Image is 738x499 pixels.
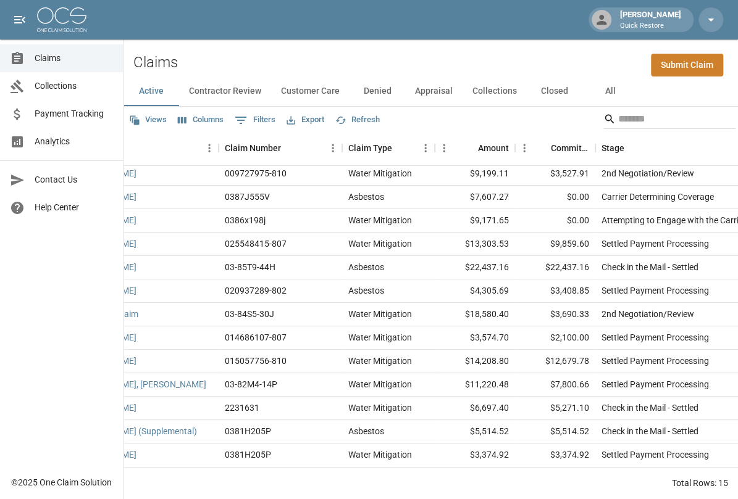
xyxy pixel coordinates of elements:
[124,76,738,106] div: dynamic tabs
[515,162,595,186] div: $3,527.91
[232,110,279,130] button: Show filters
[64,131,219,165] div: Claim Name
[281,139,298,157] button: Sort
[515,373,595,397] div: $7,800.66
[175,110,227,130] button: Select columns
[515,350,595,373] div: $12,679.78
[342,131,435,165] div: Claim Type
[200,139,219,157] button: Menu
[515,256,595,279] div: $22,437.16
[461,139,478,157] button: Sort
[435,139,453,157] button: Menu
[348,402,412,414] div: Water Mitigation
[602,425,698,437] div: Check in the Mail - Settled
[602,308,694,320] div: 2nd Negotiation/Review
[435,303,515,326] div: $18,580.40
[324,139,342,157] button: Menu
[348,448,412,461] div: Water Mitigation
[435,397,515,420] div: $6,697.40
[435,256,515,279] div: $22,437.16
[515,443,595,467] div: $3,374.92
[350,76,405,106] button: Denied
[348,167,412,179] div: Water Mitigation
[602,131,624,165] div: Stage
[35,135,113,148] span: Analytics
[348,261,384,273] div: Asbestos
[225,167,287,179] div: 009727975-810
[348,425,384,437] div: Asbestos
[435,420,515,443] div: $5,514.52
[478,131,509,165] div: Amount
[225,261,275,273] div: 03-85T9-44H
[651,54,723,76] a: Submit Claim
[225,308,274,320] div: 03-84S5-30J
[332,110,383,130] button: Refresh
[225,331,287,344] div: 014686107-807
[602,355,709,367] div: Settled Payment Processing
[348,214,412,226] div: Water Mitigation
[602,284,709,297] div: Settled Payment Processing
[435,186,515,209] div: $7,607.27
[179,76,271,106] button: Contractor Review
[620,21,681,31] p: Quick Restore
[225,284,287,297] div: 020937289-802
[602,237,709,250] div: Settled Payment Processing
[602,331,709,344] div: Settled Payment Processing
[225,355,287,367] div: 015057756-810
[582,76,638,106] button: All
[225,237,287,250] div: 025548415-807
[126,110,170,130] button: Views
[225,131,281,165] div: Claim Number
[435,350,515,373] div: $14,208.80
[35,173,113,186] span: Contact Us
[348,355,412,367] div: Water Mitigation
[133,54,178,72] h2: Claims
[527,76,582,106] button: Closed
[225,191,270,203] div: 0387J555V
[603,109,736,131] div: Search
[225,402,259,414] div: 2231631
[602,378,709,390] div: Settled Payment Processing
[11,476,112,489] div: © 2025 One Claim Solution
[551,131,589,165] div: Committed Amount
[35,201,113,214] span: Help Center
[348,378,412,390] div: Water Mitigation
[602,261,698,273] div: Check in the Mail - Settled
[624,139,642,157] button: Sort
[225,214,266,226] div: 0386x198j
[348,284,384,297] div: Asbestos
[463,76,527,106] button: Collections
[348,331,412,344] div: Water Mitigation
[119,139,136,157] button: Sort
[7,7,32,32] button: open drawer
[515,279,595,303] div: $3,408.85
[271,76,350,106] button: Customer Care
[35,52,113,65] span: Claims
[515,139,534,157] button: Menu
[37,7,86,32] img: ocs-logo-white-transparent.png
[348,308,412,320] div: Water Mitigation
[435,326,515,350] div: $3,574.70
[435,373,515,397] div: $11,220.48
[515,131,595,165] div: Committed Amount
[515,397,595,420] div: $5,271.10
[435,209,515,233] div: $9,171.65
[348,237,412,250] div: Water Mitigation
[405,76,463,106] button: Appraisal
[615,9,686,31] div: [PERSON_NAME]
[602,191,714,203] div: Carrier Determining Coverage
[348,191,384,203] div: Asbestos
[435,279,515,303] div: $4,305.69
[416,139,435,157] button: Menu
[392,139,409,157] button: Sort
[348,131,392,165] div: Claim Type
[515,303,595,326] div: $3,690.33
[515,209,595,233] div: $0.00
[435,131,515,165] div: Amount
[602,167,694,179] div: 2nd Negotiation/Review
[515,186,595,209] div: $0.00
[435,443,515,467] div: $3,374.92
[70,378,206,390] a: [PERSON_NAME], [PERSON_NAME]
[70,425,197,437] a: [PERSON_NAME] (Supplemental)
[515,233,595,256] div: $9,859.60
